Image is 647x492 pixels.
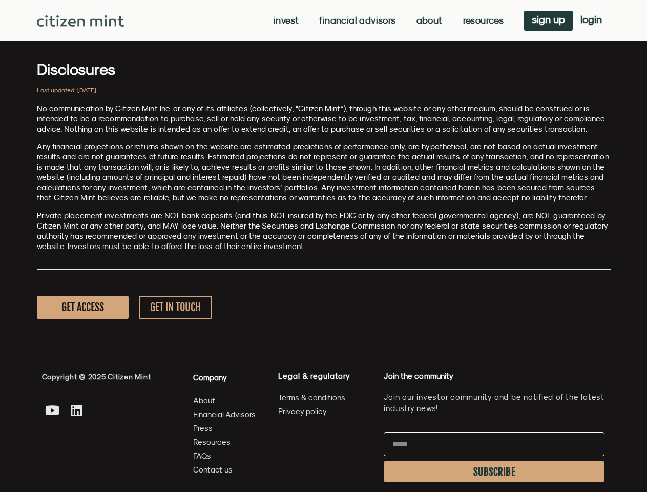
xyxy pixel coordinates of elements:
a: Financial Advisors [319,15,395,26]
h4: Company [193,371,256,384]
h4: Join the community [384,371,604,381]
span: Copyright © 2025 Citizen Mint [42,373,151,381]
nav: Menu [274,15,504,26]
a: About [193,394,256,407]
a: Invest [274,15,299,26]
span: Resources [193,436,231,448]
p: No communication by Citizen Mint Inc. or any of its affiliates (collectively, “Citizen Mint”), th... [37,104,611,134]
a: GET ACCESS [37,296,129,319]
a: Privacy policy [278,405,373,418]
h2: Last updated: [DATE] [37,87,611,93]
p: Private placement investments are NOT bank deposits (and thus NOT insured by the FDIC or by any o... [37,211,611,252]
span: About [193,394,215,407]
p: Any financial projections or returns shown on the website are estimated predictions of performanc... [37,141,611,203]
h3: Disclosures [37,61,611,77]
span: SUBSCRIBE [473,468,515,476]
a: sign up [524,11,573,31]
a: Press [193,422,256,435]
button: SUBSCRIBE [384,461,604,482]
a: Terms & conditions [278,391,373,404]
a: login [573,11,610,31]
span: FAQs [193,449,211,462]
a: GET IN TOUCH [139,296,212,319]
a: Resources [463,15,504,26]
a: FAQs [193,449,256,462]
span: GET ACCESS [61,301,104,314]
span: GET IN TOUCH [150,301,201,314]
span: login [580,16,602,23]
a: Financial Advisors [193,408,256,421]
img: Citizen Mint [37,15,124,27]
form: Newsletter [384,432,604,487]
span: sign up [532,16,565,23]
a: About [416,15,443,26]
a: Contact us [193,463,256,476]
span: Terms & conditions [278,391,345,404]
span: Contact us [193,463,233,476]
span: Privacy policy [278,405,327,418]
h4: Legal & regulatory [278,371,373,381]
p: Join our investor community and be notified of the latest industry news! [384,392,604,414]
span: Press [193,422,213,435]
a: Resources [193,436,256,448]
